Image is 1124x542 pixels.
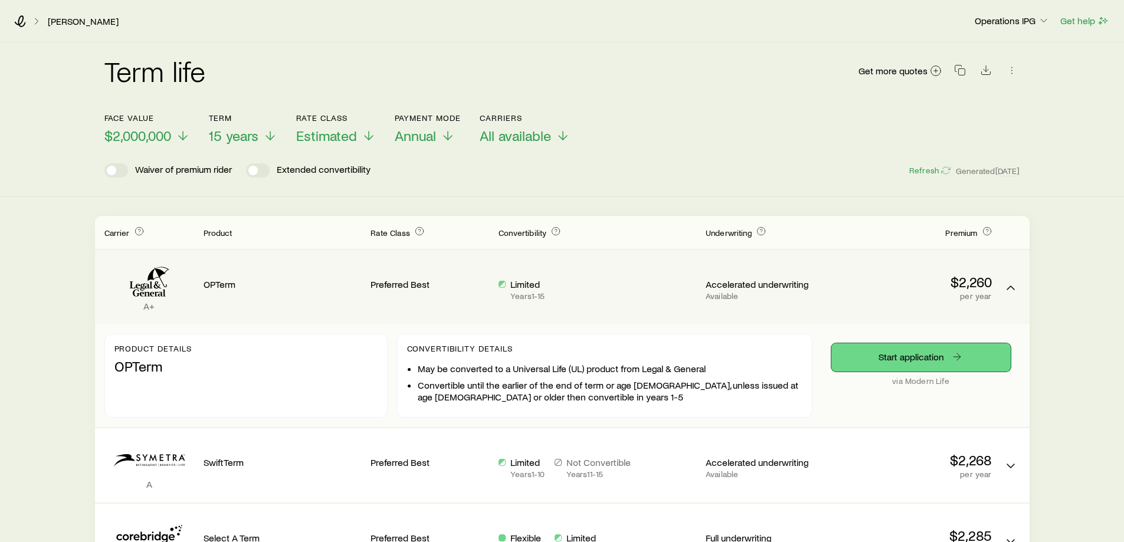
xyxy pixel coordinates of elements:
p: Years 1 - 15 [510,291,545,301]
span: Generated [956,166,1020,176]
p: $2,260 [834,274,992,290]
p: $2,268 [834,452,992,468]
p: per year [834,469,992,479]
span: 15 years [209,127,258,144]
p: Accelerated underwriting [706,278,824,290]
p: Waiver of premium rider [135,163,232,178]
span: Underwriting [706,228,752,238]
button: Refresh [909,165,951,176]
p: OPTerm [204,278,362,290]
li: May be converted to a Universal Life (UL) product from Legal & General [418,363,802,375]
a: [PERSON_NAME] [47,16,119,27]
span: Annual [395,127,436,144]
span: $2,000,000 [104,127,171,144]
p: Term [209,113,277,123]
button: Term15 years [209,113,277,144]
span: Product [204,228,232,238]
p: Available [706,291,824,301]
p: Payment Mode [395,113,461,123]
p: Limited [510,456,545,468]
p: Available [706,469,824,479]
p: OPTerm [114,358,378,375]
button: Payment ModeAnnual [395,113,461,144]
p: Years 1 - 10 [510,469,545,479]
button: Rate ClassEstimated [296,113,376,144]
p: A+ [104,300,194,312]
span: Convertibility [499,228,546,238]
p: SwiftTerm [204,456,362,468]
p: Rate Class [296,113,376,123]
a: Download CSV [978,67,994,78]
span: Carrier [104,228,130,238]
p: Operations IPG [975,15,1050,27]
p: A [104,478,194,490]
button: CarriersAll available [480,113,570,144]
h2: Term life [104,57,206,85]
p: Preferred Best [371,278,489,290]
p: via Modern Life [831,376,1011,386]
p: Carriers [480,113,570,123]
p: Accelerated underwriting [706,456,824,468]
li: Convertible until the earlier of the end of term or age [DEMOGRAPHIC_DATA], unless issued at age ... [418,379,802,403]
span: Get more quotes [858,66,928,75]
p: Face value [104,113,190,123]
span: Premium [945,228,977,238]
button: Operations IPG [974,14,1050,28]
p: Convertibility Details [407,344,802,353]
p: Preferred Best [371,456,489,468]
button: Get help [1060,14,1110,28]
a: Start application [831,343,1011,372]
p: Limited [510,278,545,290]
p: Not Convertible [566,456,631,468]
button: Face value$2,000,000 [104,113,190,144]
p: Years 11 - 15 [566,469,631,479]
p: Extended convertibility [277,163,371,178]
span: All available [480,127,551,144]
span: Rate Class [371,228,410,238]
span: Estimated [296,127,357,144]
p: per year [834,291,992,301]
p: Product details [114,344,378,353]
span: [DATE] [995,166,1020,176]
a: Get more quotes [858,64,942,78]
